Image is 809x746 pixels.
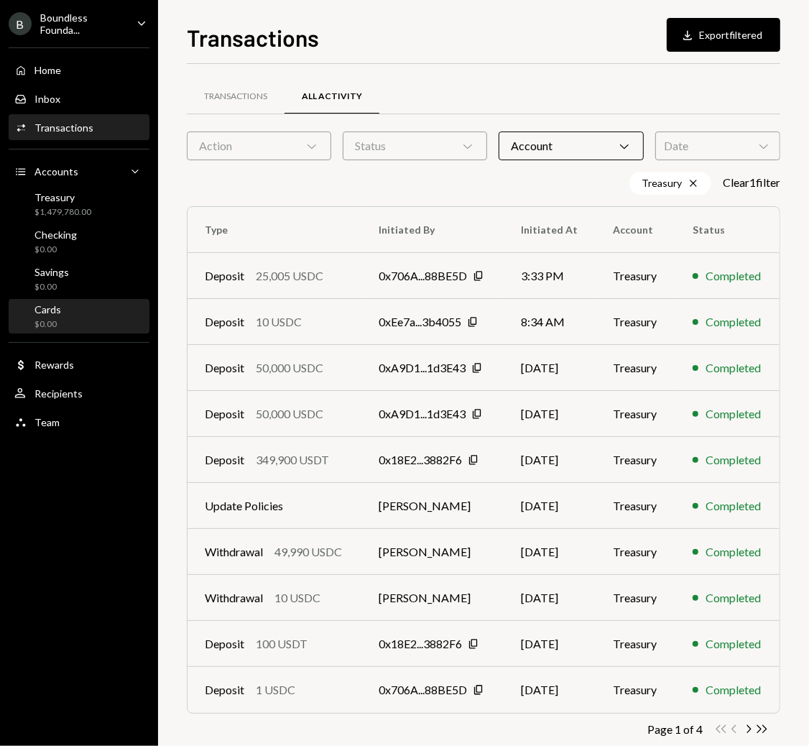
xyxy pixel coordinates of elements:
div: 0xEe7a...3b4055 [379,313,461,331]
a: Transactions [9,114,149,140]
div: 10 USDC [256,313,302,331]
div: Deposit [205,405,244,423]
div: Cards [34,303,61,316]
th: Initiated By [361,207,504,253]
td: Treasury [596,667,675,713]
td: [DATE] [504,529,596,575]
td: [PERSON_NAME] [361,483,504,529]
a: Treasury$1,479,780.00 [9,187,149,221]
div: Completed [706,451,761,469]
div: Completed [706,359,761,377]
div: Date [655,132,780,160]
td: Treasury [596,299,675,345]
div: Deposit [205,313,244,331]
div: Team [34,416,60,428]
div: Checking [34,229,77,241]
th: Status [675,207,780,253]
div: Treasury [34,191,91,203]
a: Team [9,409,149,435]
div: Action [187,132,331,160]
a: Transactions [187,78,285,115]
a: Accounts [9,158,149,184]
div: Recipients [34,387,83,400]
td: [DATE] [504,345,596,391]
h1: Transactions [187,23,319,52]
div: Savings [34,266,69,278]
th: Account [596,207,675,253]
td: Treasury [596,391,675,437]
div: 100 USDT [256,635,308,653]
div: Completed [706,635,761,653]
div: Account [499,132,643,160]
button: Exportfiltered [667,18,780,52]
td: [PERSON_NAME] [361,529,504,575]
td: Treasury [596,621,675,667]
div: $0.00 [34,244,77,256]
td: [PERSON_NAME] [361,575,504,621]
td: [DATE] [504,575,596,621]
td: [DATE] [504,391,596,437]
div: Status [343,132,487,160]
div: Completed [706,681,761,699]
button: Clear1filter [723,175,780,190]
div: Rewards [34,359,74,371]
div: Deposit [205,267,244,285]
a: Savings$0.00 [9,262,149,296]
div: Home [34,64,61,76]
div: Page 1 of 4 [647,722,703,736]
div: Treasury [629,172,711,195]
div: Completed [706,497,761,515]
div: Transactions [34,121,93,134]
div: Deposit [205,359,244,377]
div: Completed [706,267,761,285]
td: Treasury [596,483,675,529]
td: Treasury [596,345,675,391]
a: All Activity [285,78,379,115]
a: Home [9,57,149,83]
td: Treasury [596,437,675,483]
a: Checking$0.00 [9,224,149,259]
div: Withdrawal [205,543,263,561]
div: 1 USDC [256,681,295,699]
div: B [9,12,32,35]
div: $1,479,780.00 [34,206,91,218]
td: [DATE] [504,667,596,713]
td: [DATE] [504,483,596,529]
div: 349,900 USDT [256,451,329,469]
div: Deposit [205,635,244,653]
div: Completed [706,313,761,331]
div: 25,005 USDC [256,267,323,285]
a: Inbox [9,86,149,111]
div: Inbox [34,93,60,105]
div: $0.00 [34,281,69,293]
td: [DATE] [504,437,596,483]
div: 50,000 USDC [256,359,323,377]
div: $0.00 [34,318,61,331]
div: Deposit [205,681,244,699]
div: 0x706A...88BE5D [379,681,467,699]
div: 0x706A...88BE5D [379,267,467,285]
div: 49,990 USDC [274,543,342,561]
td: [DATE] [504,621,596,667]
a: Recipients [9,380,149,406]
td: 8:34 AM [504,299,596,345]
th: Type [188,207,361,253]
div: 10 USDC [274,589,320,607]
div: Transactions [204,91,267,103]
div: 50,000 USDC [256,405,323,423]
div: 0x18E2...3882F6 [379,451,462,469]
a: Cards$0.00 [9,299,149,333]
div: 0x18E2...3882F6 [379,635,462,653]
td: Treasury [596,253,675,299]
td: Update Policies [188,483,361,529]
div: Completed [706,543,761,561]
div: Accounts [34,165,78,178]
th: Initiated At [504,207,596,253]
div: All Activity [302,91,362,103]
a: Rewards [9,351,149,377]
td: Treasury [596,575,675,621]
div: Boundless Founda... [40,11,125,36]
div: Deposit [205,451,244,469]
div: 0xA9D1...1d3E43 [379,405,466,423]
td: Treasury [596,529,675,575]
